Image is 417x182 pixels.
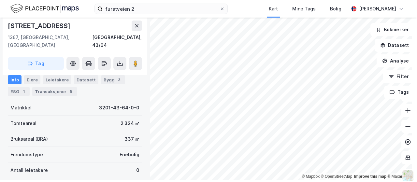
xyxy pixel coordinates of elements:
button: Analyse [377,54,414,67]
div: Enebolig [120,151,139,159]
div: [STREET_ADDRESS] [8,21,72,31]
div: [GEOGRAPHIC_DATA], 43/64 [92,34,142,49]
div: Transaksjoner [32,87,77,96]
div: Kontrollprogram for chat [384,151,417,182]
img: logo.f888ab2527a4732fd821a326f86c7f29.svg [10,3,79,14]
div: Antall leietakere [10,166,48,174]
a: OpenStreetMap [321,174,352,179]
a: Mapbox [302,174,320,179]
div: Bygg [101,75,125,84]
div: 3 [116,77,122,83]
div: Eiere [24,75,40,84]
div: Eiendomstype [10,151,43,159]
div: 0 [136,166,139,174]
div: 3201-43-64-0-0 [99,104,139,112]
div: Leietakere [43,75,71,84]
iframe: Chat Widget [384,151,417,182]
button: Tags [384,86,414,99]
div: Matrikkel [10,104,32,112]
button: Bokmerker [370,23,414,36]
button: Datasett [375,39,414,52]
div: [PERSON_NAME] [359,5,396,13]
input: Søk på adresse, matrikkel, gårdeiere, leietakere eller personer [103,4,220,14]
div: 2 324 ㎡ [121,119,139,127]
div: 1367, [GEOGRAPHIC_DATA], [GEOGRAPHIC_DATA] [8,34,92,49]
div: 5 [68,88,74,95]
button: Tag [8,57,64,70]
div: ESG [8,87,30,96]
div: 1 [21,88,27,95]
div: 337 ㎡ [124,135,139,143]
div: Tomteareal [10,119,36,127]
a: Improve this map [354,174,386,179]
button: Filter [383,70,414,83]
div: Mine Tags [292,5,316,13]
div: Info [8,75,22,84]
div: Datasett [74,75,98,84]
div: Kart [269,5,278,13]
div: Bolig [330,5,341,13]
div: Bruksareal (BRA) [10,135,48,143]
